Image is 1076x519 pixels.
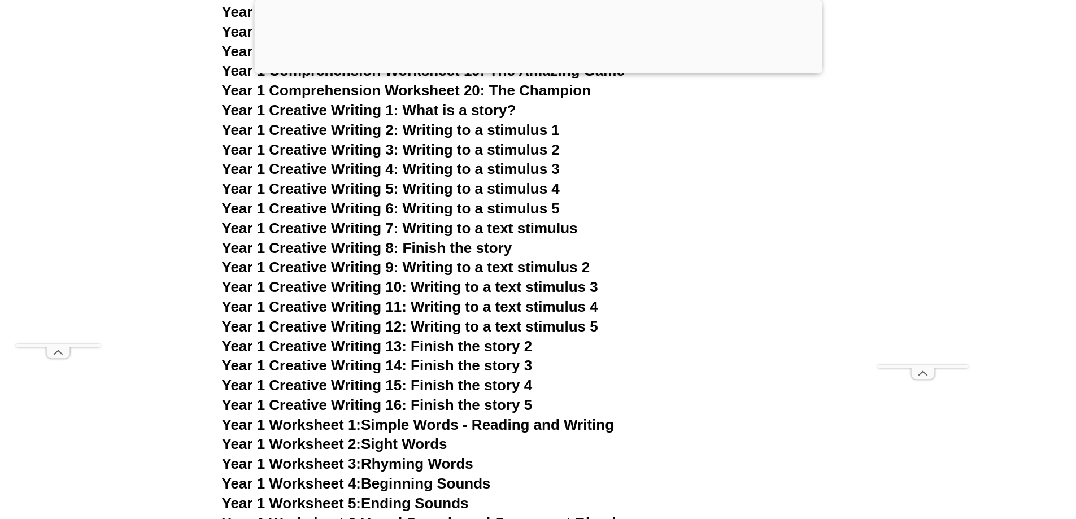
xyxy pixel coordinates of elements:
iframe: Chat Widget [888,391,1076,519]
a: Year 1 Worksheet 2:Sight Words [222,435,447,452]
a: Year 1 Creative Writing 3: Writing to a stimulus 2 [222,141,560,158]
a: Year 1 Creative Writing 4: Writing to a stimulus 3 [222,160,560,177]
a: Year 1 Creative Writing 14: Finish the story 3 [222,357,533,374]
a: Year 1 Creative Writing 13: Finish the story 2 [222,338,533,355]
span: Year 1 Worksheet 3: [222,455,361,472]
a: Year 1 Creative Writing 12: Writing to a text stimulus 5 [222,318,598,335]
a: Year 1 Creative Writing 16: Finish the story 5 [222,396,533,413]
a: Year 1 Comprehension Worksheet 16: The Giant Sneezes [222,3,620,20]
a: Year 1 Creative Writing 5: Writing to a stimulus 4 [222,180,560,197]
a: Year 1 Comprehension Worksheet 20: The Champion [222,82,591,99]
span: Year 1 Worksheet 4: [222,475,361,492]
a: Year 1 Comprehension Worksheet 19: The Amazing Game [222,62,625,79]
a: Year 1 Comprehension Worksheet 17: The Time-Travelling Toy Box [222,23,688,40]
iframe: Advertisement [878,26,968,365]
span: Year 1 Worksheet 1: [222,416,361,433]
a: Year 1 Creative Writing 9: Writing to a text stimulus 2 [222,259,590,276]
span: Year 1 Worksheet 5: [222,495,361,512]
a: Year 1 Worksheet 5:Ending Sounds [222,495,469,512]
a: Year 1 Creative Writing 7: Writing to a text stimulus [222,220,578,237]
a: Year 1 Creative Writing 15: Finish the story 4 [222,377,533,394]
a: Year 1 Creative Writing 6: Writing to a stimulus 5 [222,200,560,217]
span: Year 1 Worksheet 2: [222,435,361,452]
a: Year 1 Creative Writing 2: Writing to a stimulus 1 [222,121,560,138]
a: Year 1 Creative Writing 1: What is a story? [222,102,516,119]
iframe: Advertisement [16,26,101,344]
a: Year 1 Worksheet 3:Rhyming Words [222,455,473,472]
a: Year 1 Worksheet 1:Simple Words - Reading and Writing [222,416,615,433]
a: Year 1 Creative Writing 8: Finish the story [222,239,512,256]
a: Year 1 Creative Writing 10: Writing to a text stimulus 3 [222,278,598,295]
a: Year 1 Worksheet 4:Beginning Sounds [222,475,491,492]
a: Year 1 Comprehension Worksheet 18: The Friendly Fox [222,43,607,60]
a: Year 1 Creative Writing 11: Writing to a text stimulus 4 [222,298,598,315]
